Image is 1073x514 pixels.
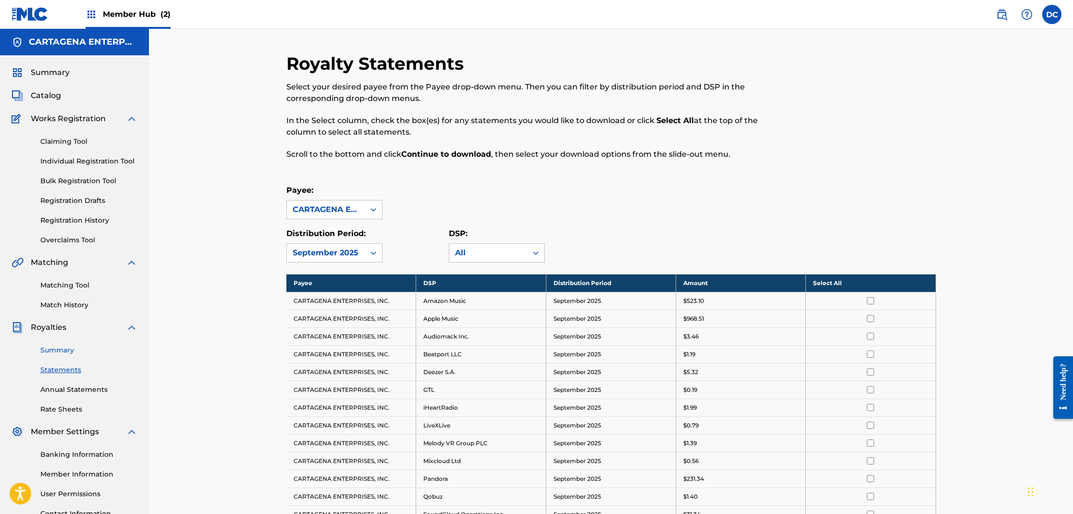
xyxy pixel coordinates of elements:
a: Rate Sheets [40,404,137,414]
a: Matching Tool [40,280,137,290]
iframe: Resource Center [1046,349,1073,426]
td: CARTAGENA ENTERPRISES, INC. [286,310,416,327]
td: CARTAGENA ENTERPRISES, INC. [286,488,416,505]
h2: Royalty Statements [286,53,469,75]
td: CARTAGENA ENTERPRISES, INC. [286,470,416,488]
td: CARTAGENA ENTERPRISES, INC. [286,345,416,363]
td: Pandora [416,470,546,488]
img: Works Registration [12,113,24,125]
a: Annual Statements [40,385,137,395]
p: $523.10 [683,297,704,305]
td: September 2025 [546,488,676,505]
td: Mixcloud Ltd [416,452,546,470]
div: CARTAGENA ENTERPRISES, INC. [293,204,359,215]
p: $3.46 [683,332,699,341]
div: Help [1017,5,1036,24]
td: iHeartRadio [416,399,546,416]
a: Registration Drafts [40,196,137,206]
td: Qobuz [416,488,546,505]
p: In the Select column, check the box(es) for any statements you would like to download or click at... [286,115,787,138]
div: All [455,247,521,259]
th: Amount [676,274,805,292]
span: Royalties [31,322,66,333]
p: $0.56 [683,457,699,465]
td: CARTAGENA ENTERPRISES, INC. [286,327,416,345]
p: $1.19 [683,350,695,359]
img: help [1021,9,1033,20]
td: Beatport LLC [416,345,546,363]
td: September 2025 [546,416,676,434]
td: CARTAGENA ENTERPRISES, INC. [286,399,416,416]
td: Amazon Music [416,292,546,310]
img: Top Rightsholders [86,9,97,20]
a: Overclaims Tool [40,235,137,245]
td: Apple Music [416,310,546,327]
a: Statements [40,365,137,375]
a: Bulk Registration Tool [40,176,137,186]
p: $0.79 [683,421,699,430]
p: $1.99 [683,403,697,412]
td: September 2025 [546,292,676,310]
p: $231.34 [683,475,704,483]
h5: CARTAGENA ENTERPRISES, INC. [29,37,137,48]
img: MLC Logo [12,7,49,21]
td: September 2025 [546,345,676,363]
strong: Continue to download [401,150,491,159]
th: Distribution Period [546,274,676,292]
p: $0.19 [683,386,697,394]
img: expand [126,426,137,438]
div: User Menu [1042,5,1061,24]
img: Accounts [12,37,23,48]
td: September 2025 [546,434,676,452]
label: Distribution Period: [286,229,366,238]
th: DSP [416,274,546,292]
a: Registration History [40,215,137,226]
span: Summary [31,67,70,78]
img: Member Settings [12,426,23,438]
td: September 2025 [546,399,676,416]
img: Royalties [12,322,23,333]
p: $1.39 [683,439,697,448]
img: expand [126,113,137,125]
a: Banking Information [40,450,137,460]
td: September 2025 [546,310,676,327]
th: Select All [806,274,936,292]
img: Catalog [12,90,23,101]
div: Drag [1028,477,1034,506]
td: CARTAGENA ENTERPRISES, INC. [286,416,416,434]
td: Melody VR Group PLC [416,434,546,452]
td: September 2025 [546,452,676,470]
span: Matching [31,257,68,268]
p: Select your desired payee from the Payee drop-down menu. Then you can filter by distribution peri... [286,81,787,104]
a: Claiming Tool [40,137,137,147]
a: Individual Registration Tool [40,156,137,166]
div: September 2025 [293,247,359,259]
span: (2) [160,10,171,19]
div: Chat Widget [1025,468,1073,514]
strong: Select All [656,116,694,125]
td: CARTAGENA ENTERPRISES, INC. [286,452,416,470]
img: Matching [12,257,24,268]
a: CatalogCatalog [12,90,61,101]
td: September 2025 [546,363,676,381]
a: Member Information [40,469,137,479]
span: Catalog [31,90,61,101]
td: Deezer S.A. [416,363,546,381]
td: September 2025 [546,381,676,399]
td: LiveXLive [416,416,546,434]
td: CARTAGENA ENTERPRISES, INC. [286,363,416,381]
img: expand [126,322,137,333]
span: Member Settings [31,426,99,438]
img: expand [126,257,137,268]
p: $968.51 [683,314,704,323]
a: SummarySummary [12,67,70,78]
p: Scroll to the bottom and click , then select your download options from the slide-out menu. [286,149,787,160]
a: User Permissions [40,489,137,499]
td: CARTAGENA ENTERPRISES, INC. [286,292,416,310]
td: CARTAGENA ENTERPRISES, INC. [286,434,416,452]
label: Payee: [286,186,313,195]
th: Payee [286,274,416,292]
td: Audiomack Inc. [416,327,546,345]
